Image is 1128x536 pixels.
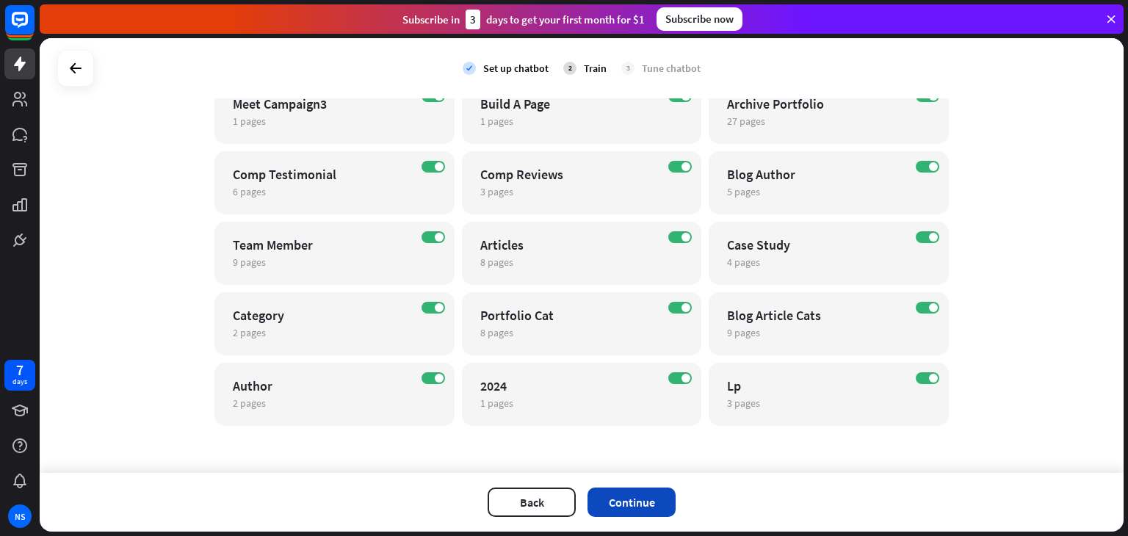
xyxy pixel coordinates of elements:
div: Category [233,307,411,324]
div: Case Study [727,236,905,253]
div: 3 [466,10,480,29]
span: 27 pages [727,115,765,128]
div: 2 [563,62,576,75]
button: Continue [587,488,676,517]
span: 4 pages [727,256,760,269]
div: Comp Testimonial [233,166,411,183]
span: 5 pages [727,185,760,198]
i: check [463,62,476,75]
div: Blog Article Cats [727,307,905,324]
span: 2 pages [233,396,266,410]
span: 1 pages [480,115,513,128]
span: 6 pages [233,185,266,198]
span: 3 pages [480,185,513,198]
div: 7 [16,363,23,377]
div: Author [233,377,411,394]
div: Set up chatbot [483,62,549,75]
span: 1 pages [233,115,266,128]
button: Back [488,488,576,517]
div: Portfolio Cat [480,307,658,324]
div: Blog Author [727,166,905,183]
div: NS [8,504,32,528]
span: 9 pages [727,326,760,339]
div: Articles [480,236,658,253]
span: 2 pages [233,326,266,339]
span: 9 pages [233,256,266,269]
div: Tune chatbot [642,62,701,75]
div: Subscribe now [657,7,742,31]
span: 1 pages [480,396,513,410]
div: Comp Reviews [480,166,658,183]
span: 8 pages [480,326,513,339]
div: Train [584,62,607,75]
div: Team Member [233,236,411,253]
span: 3 pages [727,396,760,410]
div: 3 [621,62,634,75]
div: 2024 [480,377,658,394]
a: 7 days [4,360,35,391]
span: 8 pages [480,256,513,269]
button: Open LiveChat chat widget [12,6,56,50]
div: Archive Portfolio [727,95,905,112]
div: Build A Page [480,95,658,112]
div: Meet Campaign3 [233,95,411,112]
div: Lp [727,377,905,394]
div: Subscribe in days to get your first month for $1 [402,10,645,29]
div: days [12,377,27,387]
